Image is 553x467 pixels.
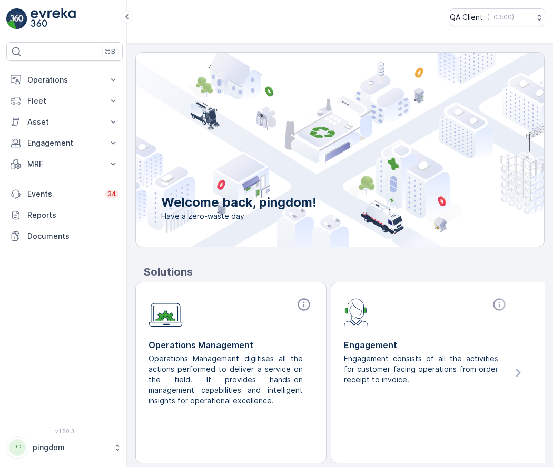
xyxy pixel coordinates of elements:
p: 34 [107,190,116,198]
span: Have a zero-waste day [161,211,317,221]
button: Engagement [6,133,123,154]
img: module-icon [344,297,369,327]
a: Documents [6,226,123,247]
p: Reports [27,210,118,220]
img: logo [6,8,27,29]
p: Welcome back, pingdom! [161,194,317,211]
p: QA Client [450,12,483,23]
a: Reports [6,205,123,226]
span: v 1.50.3 [6,428,123,434]
button: Operations [6,69,123,90]
button: PPpingdom [6,436,123,459]
p: Operations [27,75,102,85]
p: Engagement consists of all the activities for customer facing operations from order receipt to in... [344,353,500,385]
p: Events [27,189,99,199]
p: Engagement [344,339,509,351]
button: Asset [6,111,123,133]
p: MRF [27,159,102,169]
img: logo_light-DOdMpM7g.png [31,8,76,29]
p: Documents [27,231,118,241]
p: Engagement [27,138,102,148]
a: Events34 [6,184,123,205]
p: Operations Management digitises all the actions performed to deliver a service on the field. It p... [149,353,305,406]
p: Operations Management [149,339,313,351]
div: PP [9,439,26,456]
button: Fleet [6,90,123,111]
p: Asset [27,117,102,127]
p: ⌘B [105,47,115,56]
p: pingdom [33,442,108,453]
img: module-icon [149,297,183,327]
button: QA Client(+03:00) [450,8,545,26]
p: Fleet [27,96,102,106]
button: MRF [6,154,123,175]
p: ( +03:00 ) [487,13,514,22]
p: Solutions [144,264,545,280]
img: city illustration [88,53,544,247]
